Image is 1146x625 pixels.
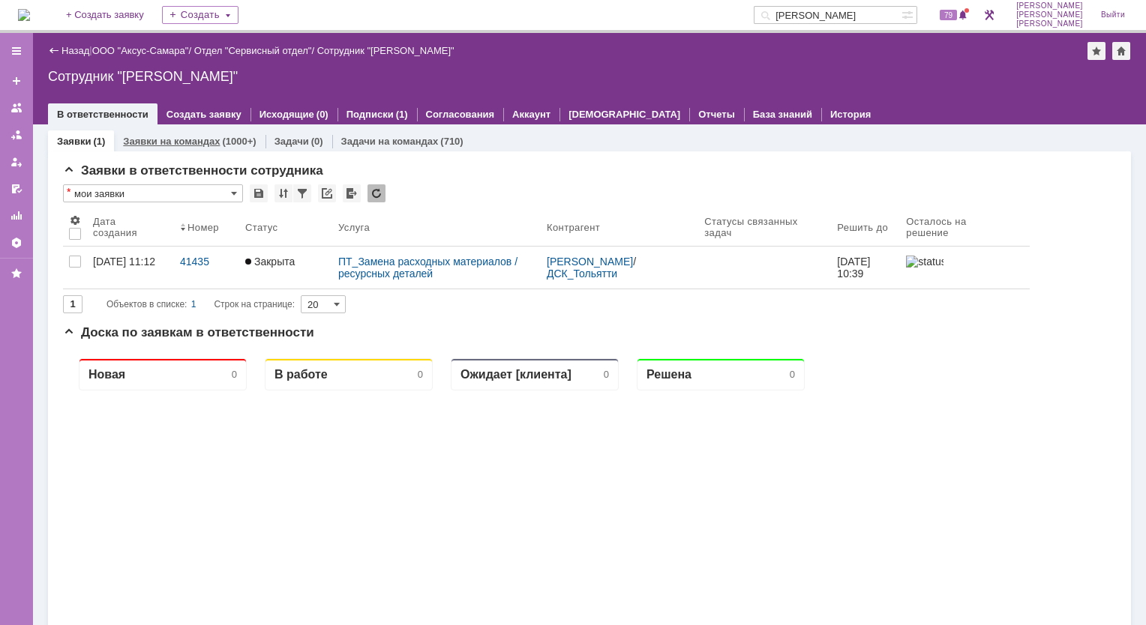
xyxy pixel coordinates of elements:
[87,208,174,247] th: Дата создания
[25,21,62,35] div: Новая
[48,69,1131,84] div: Сотрудник "[PERSON_NAME]"
[900,247,1018,289] a: statusbar-100 (1).png
[106,299,187,310] span: Объектов в списке:
[61,45,89,56] a: Назад
[18,9,30,21] img: logo
[343,184,361,202] div: Экспорт списка
[174,247,239,289] a: 41435
[4,204,28,228] a: Отчеты
[426,109,495,120] a: Согласования
[547,256,633,268] a: [PERSON_NAME]
[180,256,233,268] div: 41435
[222,136,256,147] div: (1000+)
[4,123,28,147] a: Заявки в моей ответственности
[245,256,295,268] span: Закрыта
[63,163,323,178] span: Заявки в ответственности сотрудника
[93,256,155,268] div: [DATE] 11:12
[753,109,812,120] a: База знаний
[837,256,873,280] span: [DATE] 10:39
[93,136,105,147] div: (1)
[87,247,174,289] a: [DATE] 11:12
[346,109,394,120] a: Подписки
[355,22,360,34] div: 0
[67,187,70,197] div: Настройки списка отличаются от сохраненных в виде
[397,21,508,35] div: Ожидает [клиента]
[980,6,998,24] a: Перейти в интерфейс администратора
[901,7,916,21] span: Расширенный поиск
[162,6,238,24] div: Создать
[194,45,312,56] a: Отдел "Сервисный отдел"
[57,109,148,120] a: В ответственности
[831,247,900,289] a: [DATE] 10:39
[239,247,332,289] a: Закрыта
[338,256,520,280] a: ПТ_Замена расходных материалов / ресурсных деталей
[583,21,628,35] div: Решена
[547,222,600,233] div: Контрагент
[4,69,28,93] a: Создать заявку
[338,222,371,233] div: Услуга
[547,256,692,280] div: /
[274,184,292,202] div: Сортировка...
[837,222,888,233] div: Решить до
[1087,42,1105,60] div: Добавить в избранное
[332,208,541,247] th: Услуга
[341,136,439,147] a: Задачи на командах
[906,256,943,268] img: statusbar-100 (1).png
[541,22,546,34] div: 0
[123,136,220,147] a: Заявки на командах
[1112,42,1130,60] div: Сделать домашней страницей
[89,44,91,55] div: |
[245,222,278,233] div: Статус
[211,21,265,35] div: В работе
[311,136,323,147] div: (0)
[194,45,317,56] div: /
[259,109,314,120] a: Исходящие
[239,208,332,247] th: Статус
[4,150,28,174] a: Мои заявки
[704,216,813,238] div: Статусы связанных задач
[396,109,408,120] div: (1)
[4,177,28,201] a: Мои согласования
[367,184,385,202] div: Обновлять список
[174,208,239,247] th: Номер
[187,222,220,233] div: Номер
[906,216,1000,238] div: Осталось на решение
[698,109,735,120] a: Отчеты
[166,109,241,120] a: Создать заявку
[900,208,1018,247] th: Осталось на решение
[92,45,189,56] a: ООО "Аксус-Самара"
[93,216,156,238] div: Дата создания
[191,295,196,313] div: 1
[440,136,463,147] div: (710)
[541,208,698,247] th: Контрагент
[568,109,680,120] a: [DEMOGRAPHIC_DATA]
[318,184,336,202] div: Скопировать ссылку на список
[18,9,30,21] a: Перейти на домашнюю страницу
[547,268,617,280] a: ДСК_Тольятти
[316,109,328,120] div: (0)
[830,109,871,120] a: История
[106,295,295,313] i: Строк на странице:
[92,45,194,56] div: /
[727,22,732,34] div: 0
[4,231,28,255] a: Настройки
[250,184,268,202] div: Сохранить вид
[1016,10,1083,19] span: [PERSON_NAME]
[4,96,28,120] a: Заявки на командах
[293,184,311,202] div: Фильтрация...
[274,136,309,147] a: Задачи
[1016,1,1083,10] span: [PERSON_NAME]
[317,45,454,56] div: Сотрудник "[PERSON_NAME]"
[69,214,81,226] span: Настройки
[169,22,174,34] div: 0
[57,136,91,147] a: Заявки
[63,325,314,339] span: Доска по заявкам в ответственности
[940,10,957,20] span: 79
[1016,19,1083,28] span: [PERSON_NAME]
[512,109,550,120] a: Аккаунт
